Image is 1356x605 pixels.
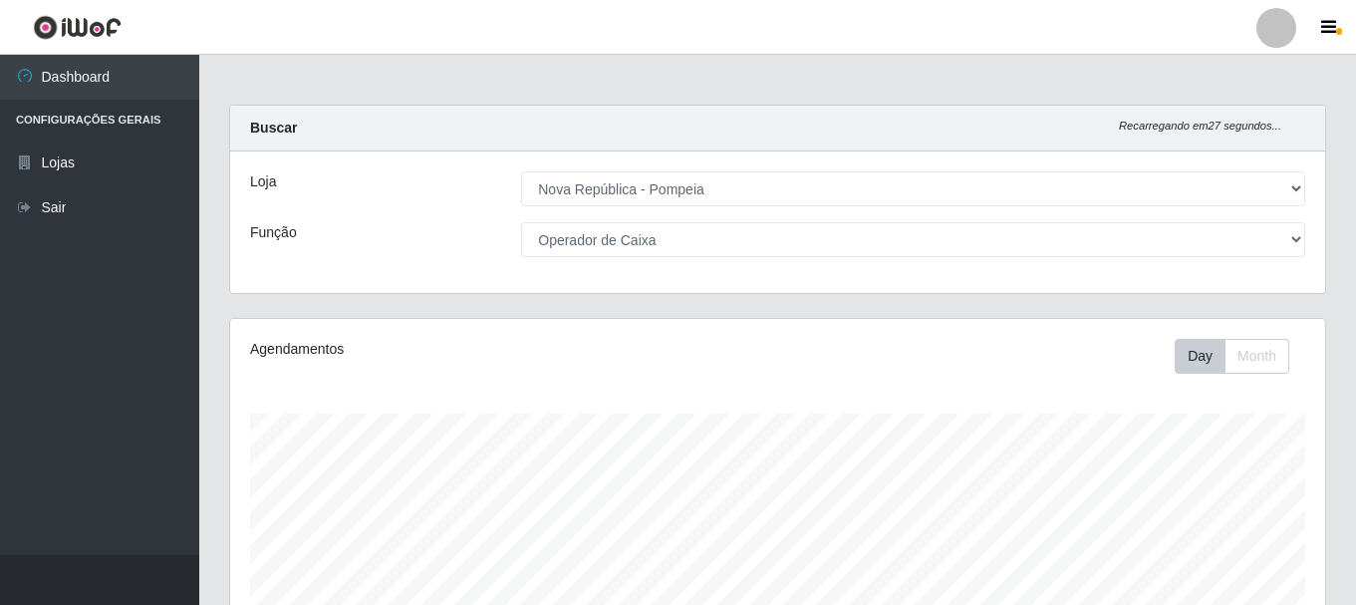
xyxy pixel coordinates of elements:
[1175,339,1305,374] div: Toolbar with button groups
[1175,339,1289,374] div: First group
[1224,339,1289,374] button: Month
[250,171,276,192] label: Loja
[33,15,122,40] img: CoreUI Logo
[250,222,297,243] label: Função
[1119,120,1281,132] i: Recarregando em 27 segundos...
[1175,339,1225,374] button: Day
[250,120,297,136] strong: Buscar
[250,339,673,360] div: Agendamentos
